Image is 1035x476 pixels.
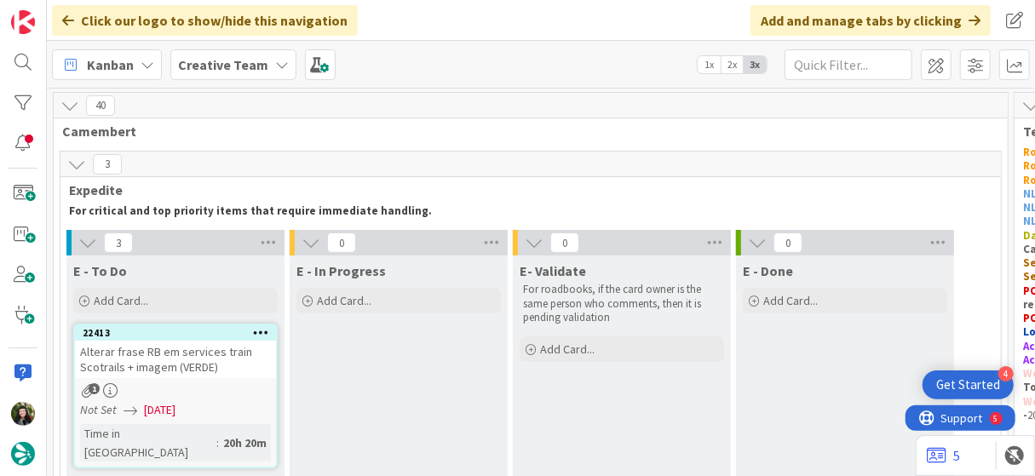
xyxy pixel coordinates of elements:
[11,402,35,426] img: BC
[523,283,721,324] p: For roadbooks, if the card owner is the same person who comments, then it is pending validation
[93,154,122,175] span: 3
[317,293,371,308] span: Add Card...
[62,123,986,140] span: Camembert
[998,366,1014,381] div: 4
[75,325,276,341] div: 22413
[75,325,276,378] div: 22413Alterar frase RB em services train Scotrails + imagem (VERDE)
[80,424,216,462] div: Time in [GEOGRAPHIC_DATA]
[89,383,100,394] span: 1
[36,3,78,23] span: Support
[94,293,148,308] span: Add Card...
[550,232,579,253] span: 0
[698,56,721,73] span: 1x
[763,293,818,308] span: Add Card...
[11,442,35,466] img: avatar
[750,5,991,36] div: Add and manage tabs by clicking
[927,445,960,466] a: 5
[73,324,278,468] a: 22413Alterar frase RB em services train Scotrails + imagem (VERDE)Not Set[DATE]Time in [GEOGRAPHI...
[80,402,117,417] i: Not Set
[11,10,35,34] img: Visit kanbanzone.com
[144,401,175,419] span: [DATE]
[540,341,595,357] span: Add Card...
[773,232,802,253] span: 0
[936,376,1000,393] div: Get Started
[104,232,133,253] span: 3
[296,262,386,279] span: E - In Progress
[520,262,586,279] span: E- Validate
[785,49,912,80] input: Quick Filter...
[216,433,219,452] span: :
[178,56,268,73] b: Creative Team
[69,204,432,218] strong: For critical and top priority items that require immediate handling.
[744,56,767,73] span: 3x
[86,95,115,116] span: 40
[219,433,271,452] div: 20h 20m
[87,54,134,75] span: Kanban
[743,262,793,279] span: E - Done
[327,232,356,253] span: 0
[69,181,980,198] span: Expedite
[75,341,276,378] div: Alterar frase RB em services train Scotrails + imagem (VERDE)
[52,5,358,36] div: Click our logo to show/hide this navigation
[83,327,276,339] div: 22413
[73,262,127,279] span: E - To Do
[89,7,93,20] div: 5
[721,56,744,73] span: 2x
[923,370,1014,399] div: Open Get Started checklist, remaining modules: 4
